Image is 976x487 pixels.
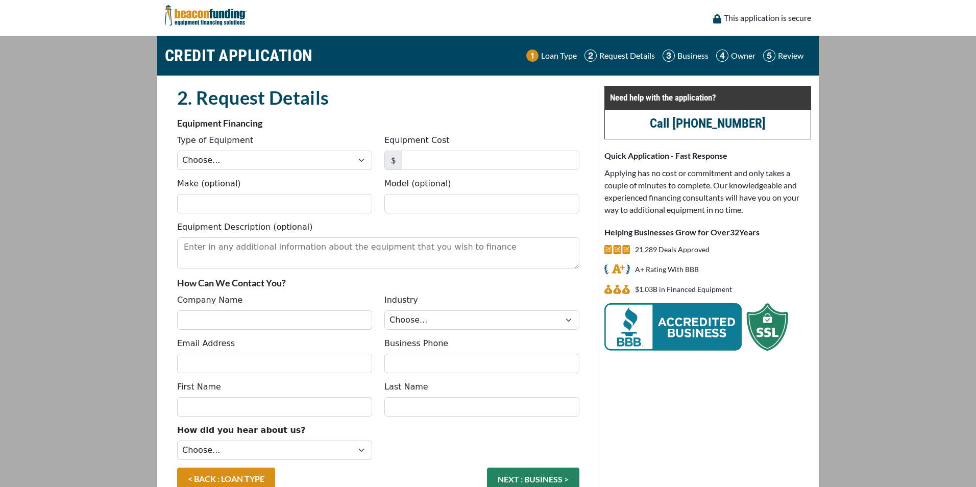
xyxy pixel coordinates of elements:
[635,243,710,256] p: 21,289 Deals Approved
[604,226,811,238] p: Helping Businesses Grow for Over Years
[177,277,579,289] p: How Can We Contact You?
[384,134,450,147] label: Equipment Cost
[724,12,811,24] p: This application is secure
[165,41,313,70] h1: CREDIT APPLICATION
[384,381,428,393] label: Last Name
[177,134,253,147] label: Type of Equipment
[177,381,221,393] label: First Name
[177,424,306,436] label: How did you hear about us?
[731,50,755,62] p: Owner
[604,150,811,162] p: Quick Application - Fast Response
[610,91,806,104] p: Need help with the application?
[778,50,803,62] p: Review
[635,263,699,276] p: A+ Rating With BBB
[177,178,241,190] label: Make (optional)
[177,117,579,129] p: Equipment Financing
[599,50,655,62] p: Request Details
[177,337,235,350] label: Email Address
[604,303,788,351] img: BBB Acredited Business and SSL Protection
[541,50,577,62] p: Loan Type
[635,283,732,296] p: $1.03B in Financed Equipment
[177,294,242,306] label: Company Name
[177,86,579,109] h2: 2. Request Details
[716,50,728,62] img: Step 4
[584,50,597,62] img: Step 2
[677,50,709,62] p: Business
[177,221,312,233] label: Equipment Description (optional)
[384,337,448,350] label: Business Phone
[384,294,418,306] label: Industry
[713,14,721,23] img: lock icon to convery security
[384,151,402,170] span: $
[663,50,675,62] img: Step 3
[604,167,811,216] p: Applying has no cost or commitment and only takes a couple of minutes to complete. Our knowledgea...
[730,227,739,237] span: 32
[763,50,775,62] img: Step 5
[384,178,451,190] label: Model (optional)
[650,116,766,131] a: Call [PHONE_NUMBER]
[526,50,539,62] img: Step 1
